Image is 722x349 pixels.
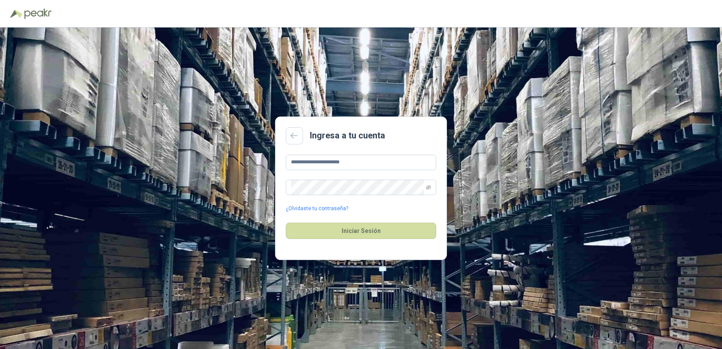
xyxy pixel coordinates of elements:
[286,223,436,239] button: Iniciar Sesión
[310,129,385,142] h2: Ingresa a tu cuenta
[426,185,431,190] span: eye-invisible
[24,9,52,19] img: Peakr
[10,9,22,18] img: Logo
[286,205,348,213] a: ¿Olvidaste tu contraseña?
